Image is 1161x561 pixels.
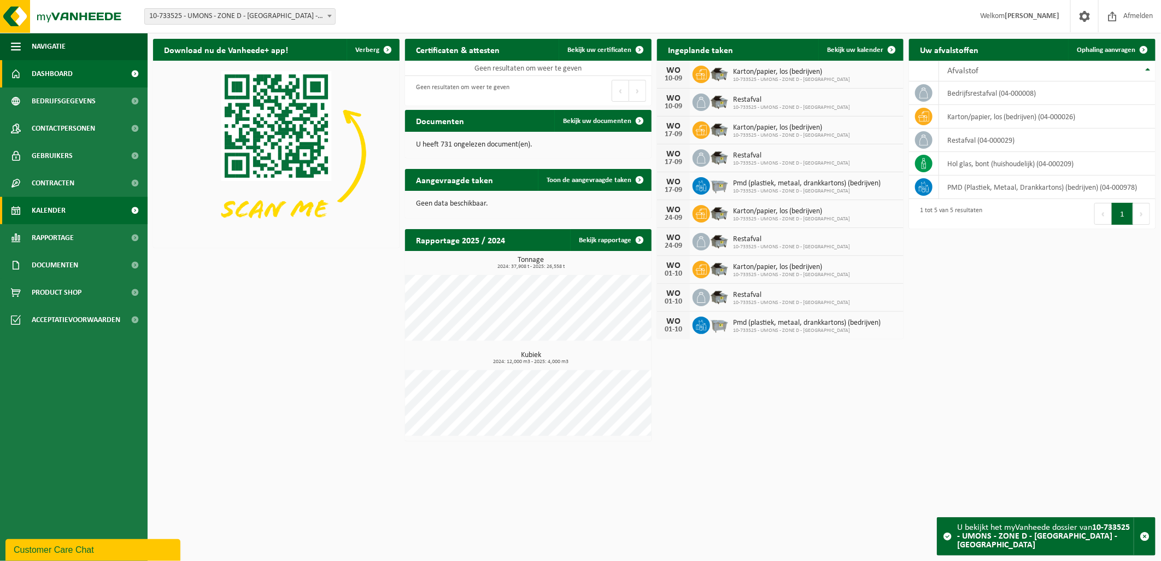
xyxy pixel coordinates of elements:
div: WO [662,206,684,214]
div: 24-09 [662,242,684,250]
p: Geen data beschikbaar. [416,200,641,208]
span: Product Shop [32,279,81,306]
button: Previous [1094,203,1112,225]
div: U bekijkt het myVanheede dossier van [957,518,1134,555]
div: WO [662,317,684,326]
span: Ophaling aanvragen [1077,46,1135,54]
span: Restafval [733,291,850,300]
h2: Aangevraagde taken [405,169,504,190]
span: Navigatie [32,33,66,60]
img: WB-2500-GAL-GY-01 [710,176,729,194]
span: Karton/papier, los (bedrijven) [733,68,850,77]
img: WB-5000-GAL-GY-01 [710,64,729,83]
span: Rapportage [32,224,74,252]
img: WB-2500-GAL-GY-01 [710,315,729,334]
td: restafval (04-000029) [939,128,1156,152]
button: Next [1133,203,1150,225]
strong: 10-733525 - UMONS - ZONE D - [GEOGRAPHIC_DATA] - [GEOGRAPHIC_DATA] [957,523,1130,550]
span: Afvalstof [947,67,978,75]
img: WB-5000-GAL-GY-01 [710,259,729,278]
span: Dashboard [32,60,73,87]
div: 01-10 [662,298,684,306]
img: WB-5000-GAL-GY-01 [710,148,729,166]
span: 10-733525 - UMONS - ZONE D - [GEOGRAPHIC_DATA] [733,216,850,223]
span: 10-733525 - UMONS - ZONE D - [GEOGRAPHIC_DATA] [733,132,850,139]
span: 10-733525 - UMONS - ZONE D - [GEOGRAPHIC_DATA] [733,160,850,167]
td: hol glas, bont (huishoudelijk) (04-000209) [939,152,1156,176]
div: 17-09 [662,186,684,194]
span: Karton/papier, los (bedrijven) [733,263,850,272]
span: Restafval [733,151,850,160]
button: 1 [1112,203,1133,225]
td: karton/papier, los (bedrijven) (04-000026) [939,105,1156,128]
h2: Download nu de Vanheede+ app! [153,39,299,60]
span: Acceptatievoorwaarden [32,306,120,334]
div: WO [662,66,684,75]
img: WB-5000-GAL-GY-01 [710,203,729,222]
a: Toon de aangevraagde taken [538,169,650,191]
h2: Rapportage 2025 / 2024 [405,229,516,250]
h2: Documenten [405,110,475,131]
div: Geen resultaten om weer te geven [411,79,509,103]
span: 10-733525 - UMONS - ZONE D - [GEOGRAPHIC_DATA] [733,104,850,111]
span: Restafval [733,235,850,244]
div: WO [662,233,684,242]
a: Bekijk uw kalender [818,39,902,61]
span: Bekijk uw documenten [563,118,631,125]
div: WO [662,261,684,270]
h2: Ingeplande taken [657,39,744,60]
span: Restafval [733,96,850,104]
span: Toon de aangevraagde taken [547,177,631,184]
span: Verberg [355,46,379,54]
p: U heeft 731 ongelezen document(en). [416,141,641,149]
div: WO [662,122,684,131]
span: Bedrijfsgegevens [32,87,96,115]
span: 10-733525 - UMONS - ZONE D - [GEOGRAPHIC_DATA] [733,188,881,195]
h3: Tonnage [411,256,652,270]
h2: Uw afvalstoffen [909,39,989,60]
h2: Certificaten & attesten [405,39,511,60]
a: Bekijk rapportage [570,229,650,251]
span: Karton/papier, los (bedrijven) [733,207,850,216]
span: 2024: 37,908 t - 2025: 26,558 t [411,264,652,270]
span: 10-733525 - UMONS - ZONE D - HOUZEAU - CITÉ - MONS [145,9,335,24]
button: Next [629,80,646,102]
button: Previous [612,80,629,102]
span: 2024: 12,000 m3 - 2025: 4,000 m3 [411,359,652,365]
span: Bekijk uw certificaten [567,46,631,54]
div: 01-10 [662,326,684,334]
div: WO [662,94,684,103]
span: Karton/papier, los (bedrijven) [733,124,850,132]
td: bedrijfsrestafval (04-000008) [939,81,1156,105]
span: Bekijk uw kalender [827,46,883,54]
div: 01-10 [662,270,684,278]
span: Kalender [32,197,66,224]
img: WB-5000-GAL-GY-01 [710,287,729,306]
span: Pmd (plastiek, metaal, drankkartons) (bedrijven) [733,319,881,328]
span: 10-733525 - UMONS - ZONE D - [GEOGRAPHIC_DATA] [733,328,881,334]
span: Contactpersonen [32,115,95,142]
div: 1 tot 5 van 5 resultaten [914,202,982,226]
img: WB-5000-GAL-GY-01 [710,120,729,138]
img: WB-5000-GAL-GY-01 [710,231,729,250]
span: 10-733525 - UMONS - ZONE D - [GEOGRAPHIC_DATA] [733,244,850,250]
span: 10-733525 - UMONS - ZONE D - [GEOGRAPHIC_DATA] [733,272,850,278]
span: Contracten [32,170,74,197]
h3: Kubiek [411,352,652,365]
span: 10-733525 - UMONS - ZONE D - HOUZEAU - CITÉ - MONS [144,8,336,25]
div: 10-09 [662,103,684,110]
td: Geen resultaten om weer te geven [405,61,652,76]
span: Pmd (plastiek, metaal, drankkartons) (bedrijven) [733,179,881,188]
div: 17-09 [662,159,684,166]
div: 10-09 [662,75,684,83]
div: WO [662,150,684,159]
span: Documenten [32,252,78,279]
div: WO [662,178,684,186]
strong: [PERSON_NAME] [1005,12,1059,20]
a: Bekijk uw certificaten [559,39,650,61]
img: WB-5000-GAL-GY-01 [710,92,729,110]
span: 10-733525 - UMONS - ZONE D - [GEOGRAPHIC_DATA] [733,300,850,306]
div: 24-09 [662,214,684,222]
span: 10-733525 - UMONS - ZONE D - [GEOGRAPHIC_DATA] [733,77,850,83]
